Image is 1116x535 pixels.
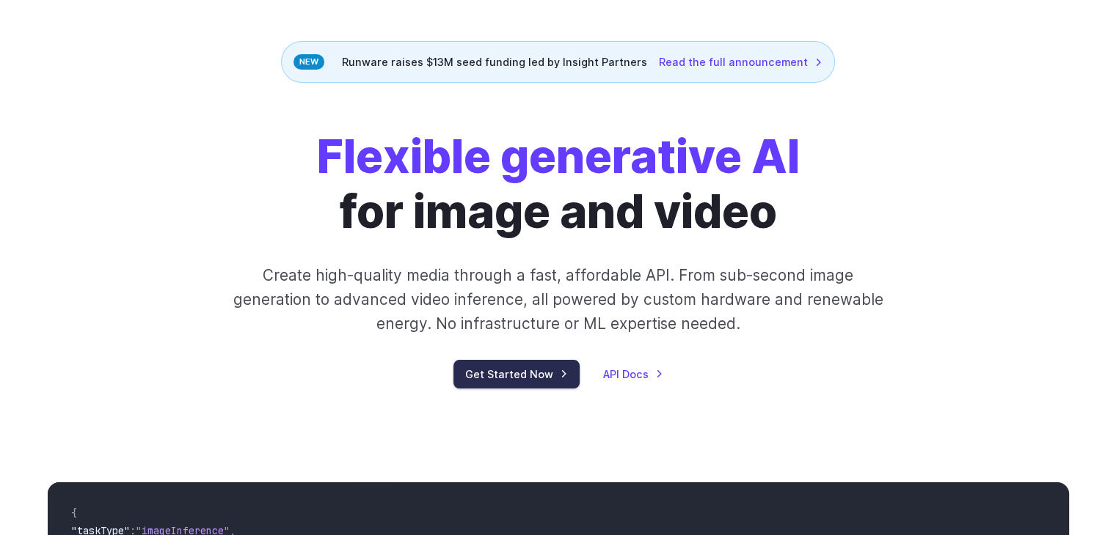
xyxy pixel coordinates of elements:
[71,506,77,520] span: {
[659,53,823,70] a: Read the full announcement
[603,366,663,383] a: API Docs
[281,41,835,83] div: Runware raises $13M seed funding led by Insight Partners
[317,130,800,240] h1: for image and video
[453,360,580,388] a: Get Started Now
[231,263,885,336] p: Create high-quality media through a fast, affordable API. From sub-second image generation to adv...
[317,129,800,184] strong: Flexible generative AI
